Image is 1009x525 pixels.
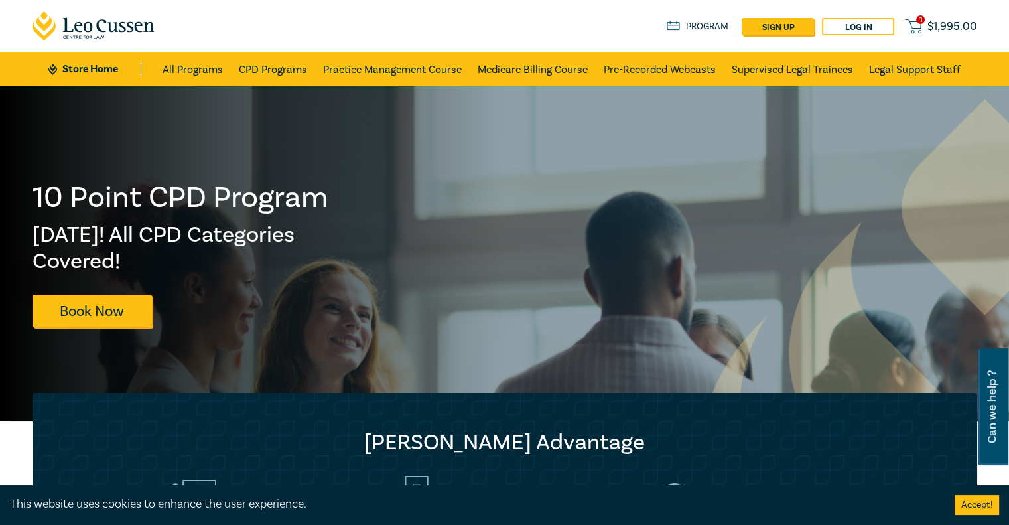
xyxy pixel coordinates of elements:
[955,495,999,515] button: Accept cookies
[822,18,894,35] a: Log in
[617,483,691,523] img: Efficient way to acquire<br>your 10 CPD Points
[163,52,223,86] a: All Programs
[732,52,853,86] a: Supervised Legal Trainees
[667,19,728,34] a: Program
[869,52,961,86] a: Legal Support Staff
[33,222,330,275] h2: [DATE]! All CPD Categories Covered!
[33,181,330,215] h1: 10 Point CPD Program
[59,429,951,456] h2: [PERSON_NAME] Advantage
[916,15,925,24] span: 1
[239,52,307,86] a: CPD Programs
[742,18,814,35] a: sign up
[604,52,716,86] a: Pre-Recorded Webcasts
[927,19,977,34] span: $ 1,995.00
[323,52,462,86] a: Practice Management Course
[986,356,998,457] span: Can we help ?
[48,62,141,76] a: Store Home
[33,295,152,327] a: Book Now
[10,496,935,513] div: This website uses cookies to enhance the user experience.
[478,52,588,86] a: Medicare Billing Course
